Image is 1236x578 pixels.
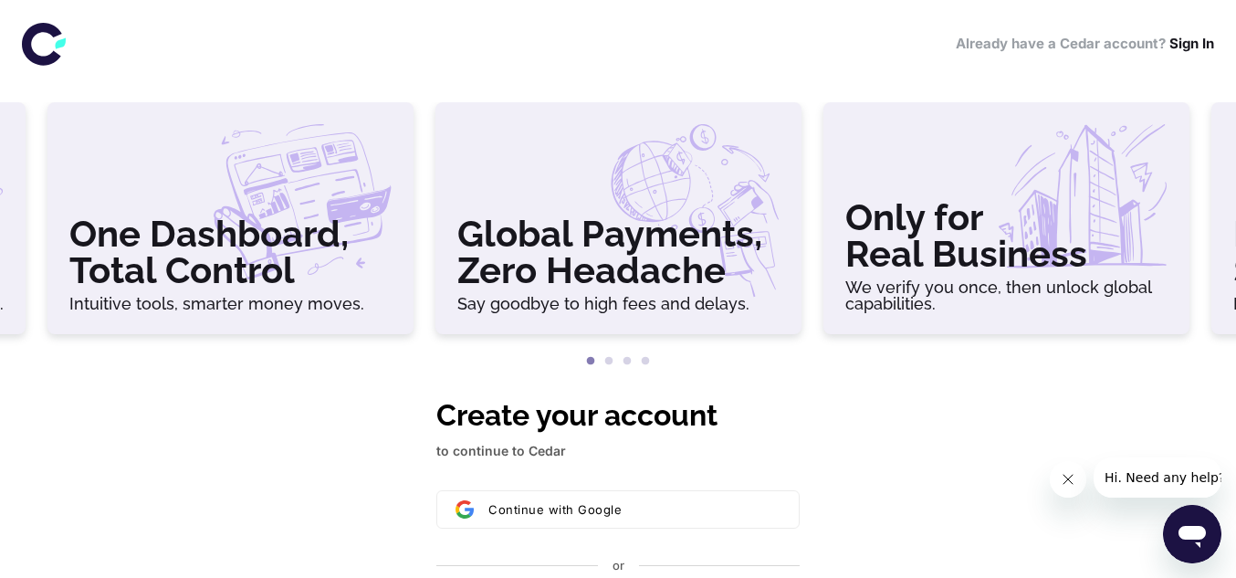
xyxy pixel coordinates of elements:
[1163,505,1221,563] iframe: Button to launch messaging window
[613,558,624,574] p: or
[457,215,780,289] h3: Global Payments, Zero Headache
[488,502,622,517] span: Continue with Google
[436,441,800,461] p: to continue to Cedar
[456,500,474,519] img: Sign in with Google
[1050,461,1086,498] iframe: Close message
[457,296,780,312] h6: Say goodbye to high fees and delays.
[636,352,655,371] button: 4
[845,279,1168,312] h6: We verify you once, then unlock global capabilities.
[436,394,800,437] h1: Create your account
[581,352,600,371] button: 1
[436,490,800,529] button: Sign in with GoogleContinue with Google
[600,352,618,371] button: 2
[69,296,392,312] h6: Intuitive tools, smarter money moves.
[956,34,1214,55] h6: Already have a Cedar account?
[1169,35,1214,52] a: Sign In
[1094,457,1221,498] iframe: Message from company
[11,13,131,27] span: Hi. Need any help?
[845,199,1168,272] h3: Only for Real Business
[69,215,392,289] h3: One Dashboard, Total Control
[618,352,636,371] button: 3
